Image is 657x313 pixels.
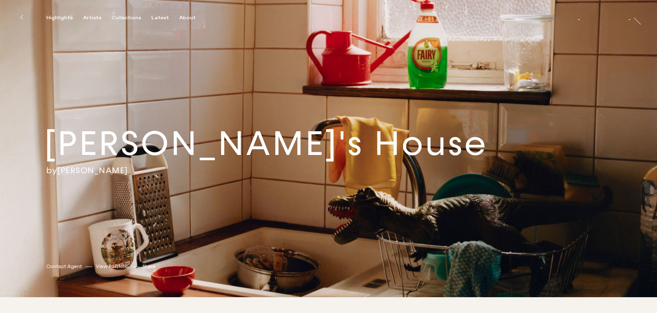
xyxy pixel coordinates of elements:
[44,122,534,165] h2: [PERSON_NAME]'s House
[83,15,101,21] div: Artists
[83,15,112,21] button: Artists
[96,263,129,270] a: View Portfolio
[46,263,82,270] a: Contact Agent
[46,15,83,21] button: Highlights
[112,15,141,21] div: Collections
[142,262,155,271] button: Share
[112,15,151,21] button: Collections
[46,15,73,21] div: Highlights
[179,15,206,21] button: About
[151,15,169,21] div: Latest
[57,165,128,175] a: [PERSON_NAME]
[46,165,57,175] span: by
[179,15,196,21] div: About
[151,15,179,21] button: Latest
